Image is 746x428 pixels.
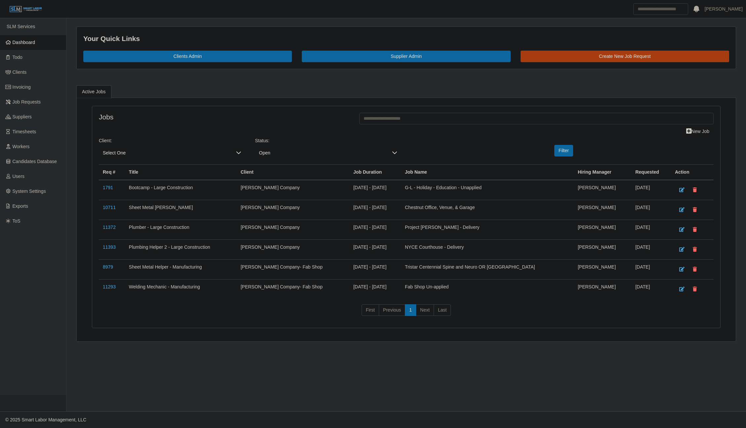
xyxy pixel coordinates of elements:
span: Job Requests [13,99,41,105]
td: Sheet Metal Helper - Manufacturing [125,259,237,279]
span: Candidates Database [13,159,57,164]
th: Requested [631,164,671,180]
th: Hiring Manager [574,164,631,180]
td: [DATE] - [DATE] [349,180,401,200]
a: Clients Admin [83,51,292,62]
td: [PERSON_NAME] [574,239,631,259]
td: [PERSON_NAME] [574,279,631,299]
td: [DATE] - [DATE] [349,279,401,299]
a: 8979 [103,264,113,270]
a: 1791 [103,185,113,190]
a: Create New Job Request [521,51,729,62]
td: [DATE] - [DATE] [349,220,401,239]
td: [PERSON_NAME] Company [237,220,349,239]
td: [DATE] [631,180,671,200]
input: Search [633,3,688,15]
span: Exports [13,203,28,209]
td: [DATE] - [DATE] [349,259,401,279]
a: 1 [405,304,416,316]
td: [DATE] [631,279,671,299]
td: [PERSON_NAME] [574,200,631,220]
button: Filter [554,145,573,156]
a: 10711 [103,205,116,210]
span: ToS [13,218,20,224]
td: [PERSON_NAME] Company- Fab Shop [237,259,349,279]
td: Project [PERSON_NAME] - Delivery [401,220,574,239]
td: [DATE] [631,220,671,239]
a: Supplier Admin [302,51,510,62]
span: Invoicing [13,84,31,90]
label: Status: [255,137,270,144]
td: Chestnut Office, Venue, & Garage [401,200,574,220]
a: 11372 [103,225,116,230]
td: G-L - Holiday - Education - Unapplied [401,180,574,200]
span: Workers [13,144,30,149]
a: 11393 [103,244,116,250]
td: [DATE] [631,200,671,220]
td: [PERSON_NAME] Company [237,239,349,259]
td: Welding Mechanic - Manufacturing [125,279,237,299]
img: SLM Logo [9,6,42,13]
td: Tristar Centennial Spine and Neuro OR [GEOGRAPHIC_DATA] [401,259,574,279]
td: Sheet Metal [PERSON_NAME] [125,200,237,220]
th: Title [125,164,237,180]
nav: pagination [99,304,714,321]
span: Suppliers [13,114,32,119]
a: [PERSON_NAME] [705,6,743,13]
span: System Settings [13,189,46,194]
span: Clients [13,69,27,75]
a: 11293 [103,284,116,289]
td: [DATE] [631,259,671,279]
td: [PERSON_NAME] [574,259,631,279]
td: Plumber - Large Construction [125,220,237,239]
span: SLM Services [7,24,35,29]
th: Req # [99,164,125,180]
td: [PERSON_NAME] Company [237,180,349,200]
th: Action [671,164,714,180]
a: Active Jobs [76,85,111,98]
td: [DATE] [631,239,671,259]
td: [PERSON_NAME] [574,220,631,239]
h4: Jobs [99,113,349,121]
td: [DATE] - [DATE] [349,239,401,259]
td: [PERSON_NAME] [574,180,631,200]
a: New Job [682,126,714,137]
td: NYCE Courthouse - Delivery [401,239,574,259]
th: Client [237,164,349,180]
span: Timesheets [13,129,36,134]
label: Client: [99,137,112,144]
td: [PERSON_NAME] Company- Fab Shop [237,279,349,299]
th: Job Name [401,164,574,180]
td: [PERSON_NAME] Company [237,200,349,220]
th: Job Duration [349,164,401,180]
span: Select One [99,147,232,159]
td: Plumbing Helper 2 - Large Construction [125,239,237,259]
span: Todo [13,55,22,60]
div: Your Quick Links [83,33,729,44]
span: Users [13,174,25,179]
td: [DATE] - [DATE] [349,200,401,220]
td: Fab Shop Un-applied [401,279,574,299]
span: © 2025 Smart Labor Management, LLC [5,417,86,422]
span: Dashboard [13,40,35,45]
span: Open [255,147,388,159]
td: Bootcamp - Large Construction [125,180,237,200]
